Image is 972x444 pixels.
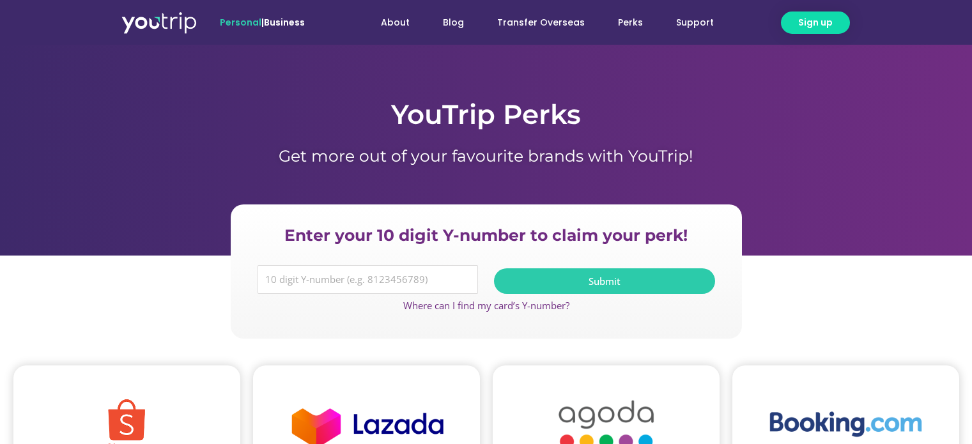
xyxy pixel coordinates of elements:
span: Personal [220,16,261,29]
a: Where can I find my card’s Y-number? [403,299,569,312]
h1: Get more out of your favourite brands with YouTrip! [122,146,851,165]
a: Blog [426,11,481,34]
span: Sign up [798,16,833,29]
input: 10 digit Y-number (e.g. 8123456789) [258,265,479,295]
a: Support [660,11,730,34]
nav: Menu [339,11,730,34]
h2: Enter your 10 digit Y-number to claim your perk! [251,225,721,246]
a: Transfer Overseas [481,11,601,34]
span: Submit [589,277,621,286]
span: | [220,16,305,29]
h1: YouTrip Perks [122,96,851,134]
button: Submit [494,268,715,294]
a: Business [264,16,305,29]
a: Sign up [781,11,850,34]
form: Y Number [258,265,715,304]
a: About [364,11,426,34]
a: Perks [601,11,660,34]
